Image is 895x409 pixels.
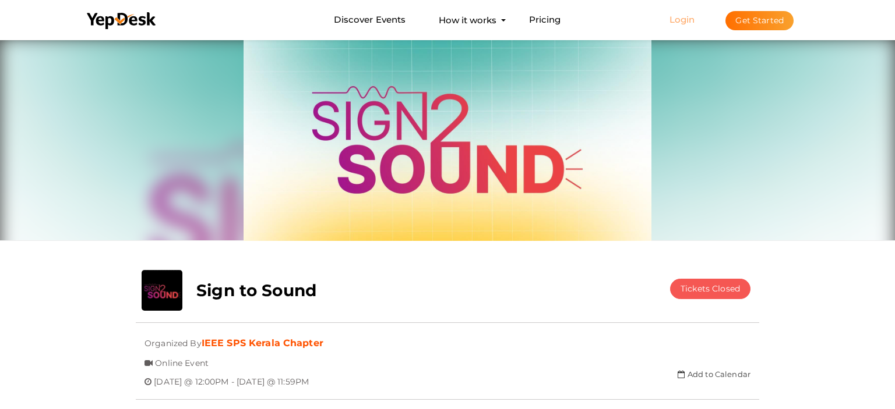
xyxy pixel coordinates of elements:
a: Pricing [529,9,561,31]
a: IEEE SPS Kerala Chapter [202,337,323,348]
span: Tickets Closed [681,283,740,294]
span: [DATE] @ 12:00PM - [DATE] @ 11:59PM [154,368,309,387]
a: Login [670,14,695,25]
button: Tickets Closed [670,279,750,299]
img: LV73XAPA_small.jpeg [142,270,182,311]
b: Sign to Sound [196,280,316,300]
button: How it works [435,9,500,31]
a: Discover Events [334,9,406,31]
img: RCYTE7HU_normal.jpeg [244,37,651,241]
span: Online Event [155,349,209,368]
button: Get Started [725,11,794,30]
a: Add to Calendar [678,369,750,379]
span: Organized By [145,329,202,348]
